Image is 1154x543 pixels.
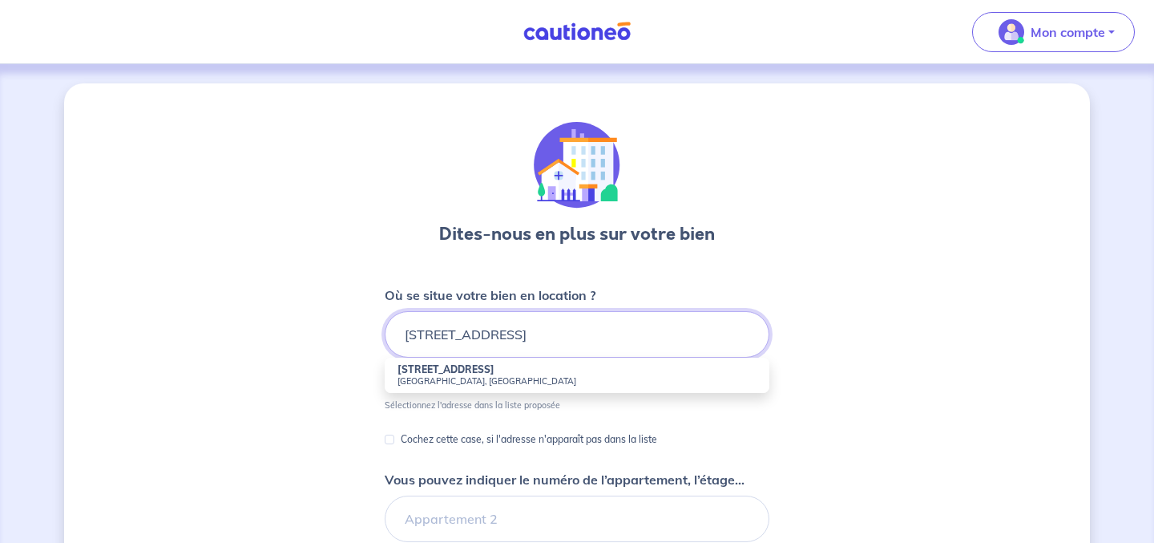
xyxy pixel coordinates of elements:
img: Cautioneo [517,22,637,42]
input: Appartement 2 [385,496,769,542]
h3: Dites-nous en plus sur votre bien [439,221,715,247]
p: Cochez cette case, si l'adresse n'apparaît pas dans la liste [401,430,657,449]
img: illu_account_valid_menu.svg [999,19,1024,45]
p: Sélectionnez l'adresse dans la liste proposée [385,399,560,411]
p: Où se situe votre bien en location ? [385,286,595,305]
small: [GEOGRAPHIC_DATA], [GEOGRAPHIC_DATA] [397,375,757,387]
p: Vous pouvez indiquer le numéro de l’appartement, l’étage... [385,470,744,489]
strong: [STREET_ADDRESS] [397,363,494,375]
img: illu_houses.svg [534,122,620,209]
input: 2 rue de paris, 59000 lille [385,311,769,358]
button: illu_account_valid_menu.svgMon compte [972,12,1135,52]
p: Mon compte [1031,22,1105,42]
